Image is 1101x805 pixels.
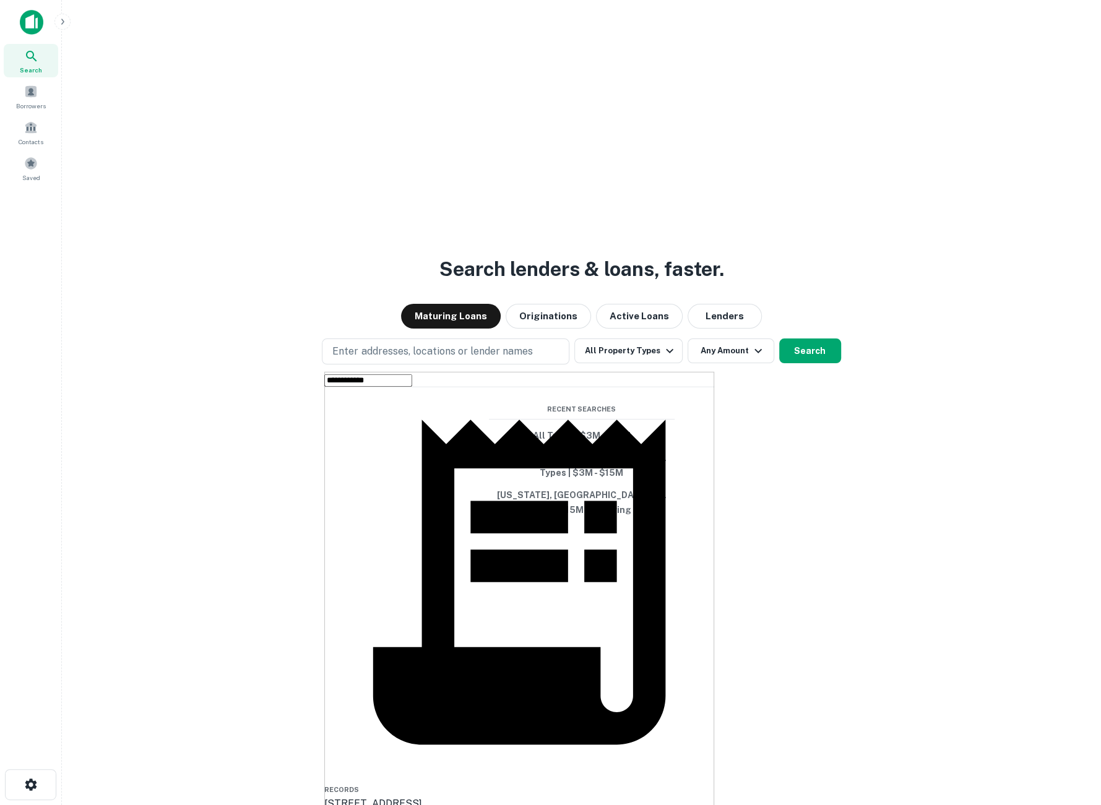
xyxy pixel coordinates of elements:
span: Search [20,65,42,75]
button: Originations [506,304,591,329]
a: Borrowers [4,80,58,113]
a: Contacts [4,116,58,149]
img: capitalize-icon.png [20,10,43,35]
span: Contacts [19,137,43,147]
span: Records [324,786,359,793]
button: Maturing Loans [401,304,501,329]
span: Saved [22,173,40,183]
iframe: Chat Widget [1039,706,1101,765]
button: All Property Types [574,338,682,363]
button: Active Loans [596,304,683,329]
button: Any Amount [688,338,774,363]
p: Enter addresses, locations or lender names [332,344,532,359]
a: Saved [4,152,58,185]
span: Borrowers [16,101,46,111]
h3: Search lenders & loans, faster. [439,254,724,284]
button: Lenders [688,304,762,329]
button: Enter addresses, locations or lender names [322,338,569,364]
button: Search [779,338,841,363]
a: Search [4,44,58,77]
